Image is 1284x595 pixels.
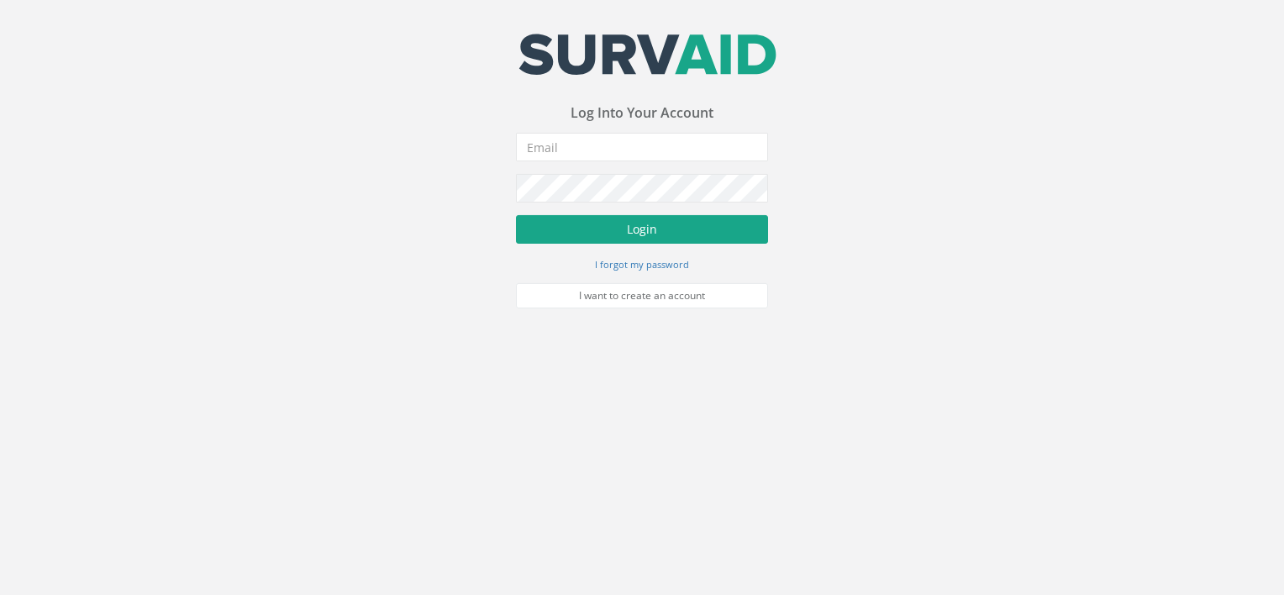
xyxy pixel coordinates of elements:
button: Login [516,215,768,244]
a: I want to create an account [516,283,768,308]
a: I forgot my password [595,256,689,271]
h3: Log Into Your Account [516,106,768,121]
small: I forgot my password [595,258,689,271]
input: Email [516,133,768,161]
